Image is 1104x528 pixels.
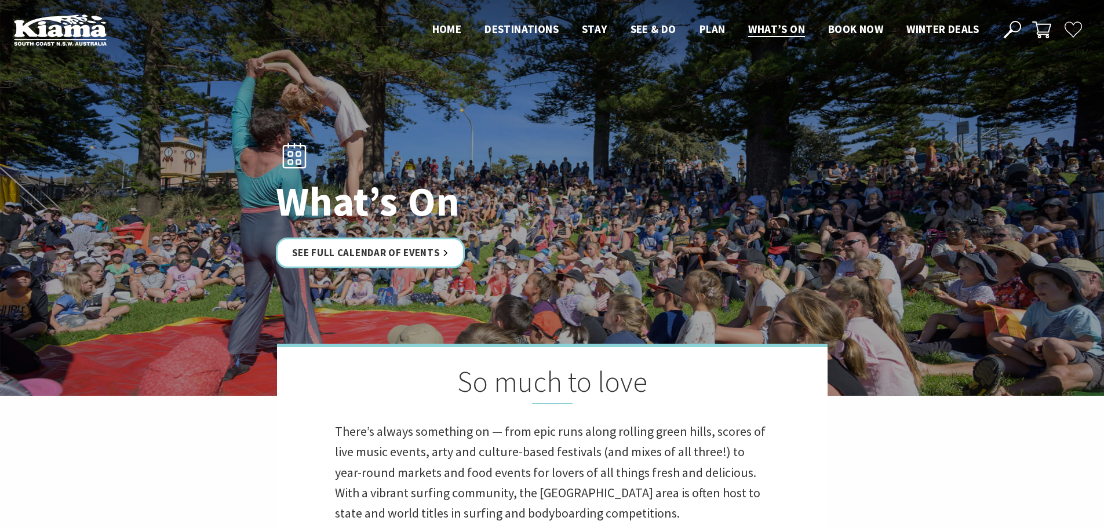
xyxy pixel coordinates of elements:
span: Book now [828,22,883,36]
span: See & Do [631,22,676,36]
a: See Full Calendar of Events [276,238,465,268]
nav: Main Menu [421,20,990,39]
h1: What’s On [276,179,603,224]
span: Stay [582,22,607,36]
span: Plan [699,22,726,36]
span: Destinations [484,22,559,36]
span: What’s On [748,22,805,36]
img: Kiama Logo [14,14,107,46]
span: Winter Deals [906,22,979,36]
p: There’s always something on — from epic runs along rolling green hills, scores of live music even... [335,421,770,523]
h2: So much to love [335,365,770,404]
span: Home [432,22,462,36]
